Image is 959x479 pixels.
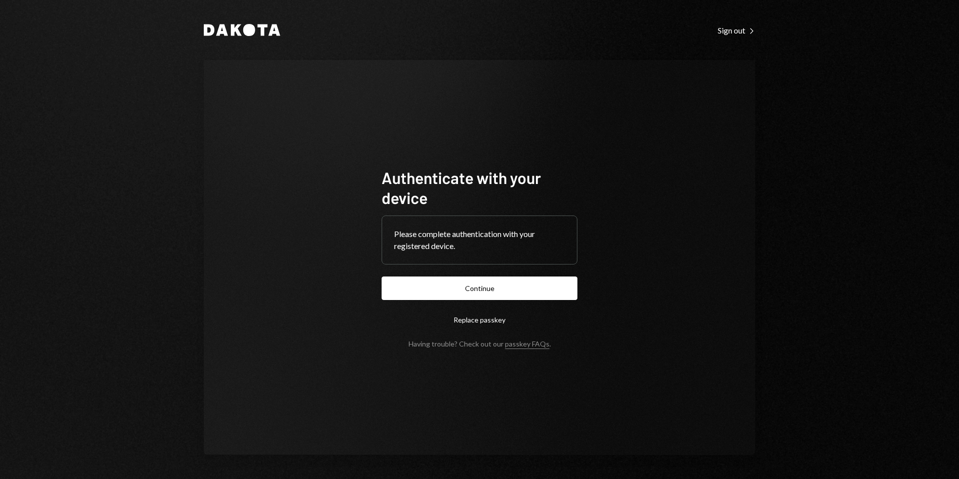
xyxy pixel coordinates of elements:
[382,308,577,331] button: Replace passkey
[718,25,755,35] div: Sign out
[382,276,577,300] button: Continue
[505,339,549,349] a: passkey FAQs
[394,228,565,252] div: Please complete authentication with your registered device.
[382,167,577,207] h1: Authenticate with your device
[718,24,755,35] a: Sign out
[409,339,551,348] div: Having trouble? Check out our .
